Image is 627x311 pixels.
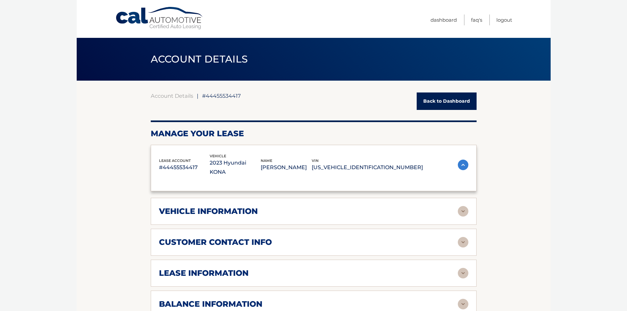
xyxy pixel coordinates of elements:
[312,163,423,172] p: [US_VEHICLE_IDENTIFICATION_NUMBER]
[202,92,241,99] span: #44455534417
[159,268,248,278] h2: lease information
[151,53,248,65] span: ACCOUNT DETAILS
[159,237,272,247] h2: customer contact info
[471,14,482,25] a: FAQ's
[417,92,477,110] a: Back to Dashboard
[197,92,198,99] span: |
[431,14,457,25] a: Dashboard
[159,158,191,163] span: lease account
[458,299,468,309] img: accordion-rest.svg
[312,158,319,163] span: vin
[261,158,272,163] span: name
[159,206,258,216] h2: vehicle information
[210,154,226,158] span: vehicle
[151,92,193,99] a: Account Details
[159,163,210,172] p: #44455534417
[151,129,477,139] h2: Manage Your Lease
[458,268,468,278] img: accordion-rest.svg
[210,158,261,177] p: 2023 Hyundai KONA
[159,299,262,309] h2: balance information
[458,206,468,217] img: accordion-rest.svg
[115,7,204,30] a: Cal Automotive
[458,237,468,247] img: accordion-rest.svg
[496,14,512,25] a: Logout
[458,160,468,170] img: accordion-active.svg
[261,163,312,172] p: [PERSON_NAME]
